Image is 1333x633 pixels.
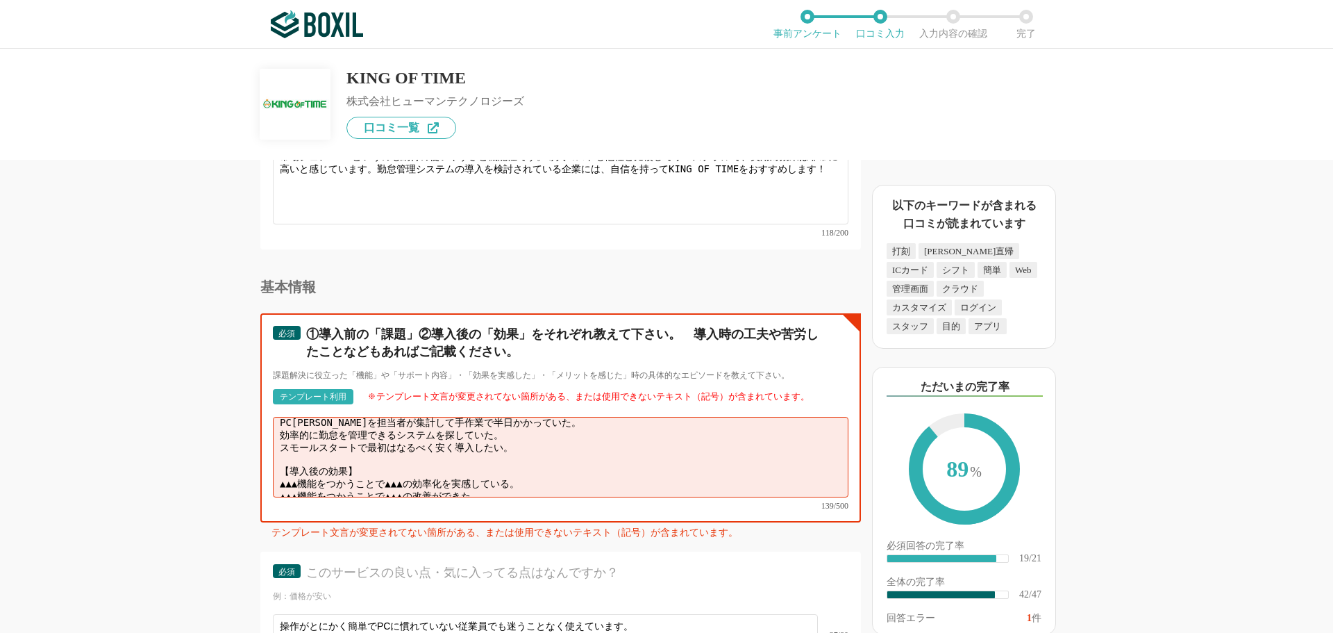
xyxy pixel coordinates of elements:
[970,464,982,479] span: %
[923,427,1006,513] span: 89
[919,243,1019,259] div: [PERSON_NAME]直帰
[1009,262,1037,278] div: Web
[887,591,995,598] div: ​
[937,281,984,297] div: クラウド
[1019,590,1041,600] div: 42/47
[989,10,1062,39] li: 完了
[887,379,1043,397] div: ただいまの完了率
[969,318,1007,334] div: アプリ
[306,326,824,361] div: ①導入前の「課題」②導入後の「効果」をそれぞれ教えて下さい。 導入時の工夫や苦労したことなどもあればご記載ください。
[887,318,934,334] div: スタッフ
[955,299,1002,315] div: ログイン
[937,318,966,334] div: 目的
[367,391,810,402] div: ፠テンプレート文言が変更されてない箇所がある、または使用できないテキスト（記号）が含まれています。
[273,502,848,510] div: 139/500
[887,243,916,259] div: 打刻
[887,555,996,562] div: ​
[346,117,456,139] a: 口コミ一覧
[978,262,1007,278] div: 簡単
[887,299,952,315] div: カスタマイズ
[1027,614,1041,623] div: 件
[271,10,363,38] img: ボクシルSaaS_ロゴ
[260,280,861,294] div: 基本情報
[887,541,1041,554] div: 必須回答の完了率
[771,10,844,39] li: 事前アンケート
[887,577,1041,590] div: 全体の完了率
[271,528,861,543] div: テンプレート文言が変更されてない箇所がある、または使用できないテキスト（記号）が含まれています。
[346,69,524,86] div: KING OF TIME
[887,614,935,623] div: 回答エラー
[278,329,295,338] span: 必須
[844,10,916,39] li: 口コミ入力
[346,96,524,107] div: 株式会社ヒューマンテクノロジーズ
[887,262,934,278] div: ICカード
[1019,554,1041,564] div: 19/21
[273,370,848,381] div: 課題解決に役立った「機能」や「サポート内容」・「効果を実感した」・「メリットを感じた」時の具体的なエピソードを教えて下さい。
[937,262,975,278] div: シフト
[364,122,419,133] span: 口コミ一覧
[1027,613,1032,623] span: 1
[887,197,1041,232] div: 以下のキーワードが含まれる口コミが読まれています
[273,591,848,602] div: 例：価格が安い
[306,564,824,582] div: このサービスの良い点・気に入ってる点はなんですか？
[887,281,934,297] div: 管理画面
[273,229,848,237] div: 118/200
[278,567,295,577] span: 必須
[280,393,346,401] div: テンプレート利用
[916,10,989,39] li: 入力内容の確認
